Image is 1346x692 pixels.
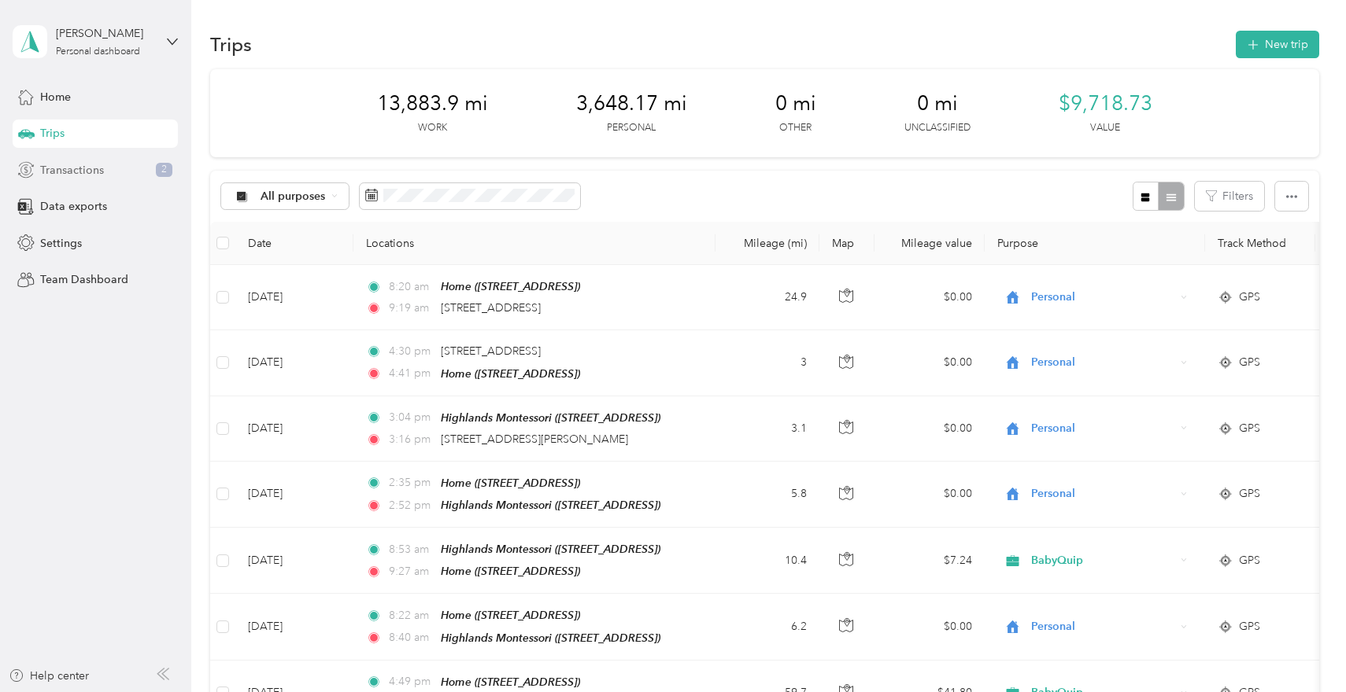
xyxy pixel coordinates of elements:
span: [STREET_ADDRESS] [441,301,541,315]
span: 8:20 am [389,278,434,296]
span: Home ([STREET_ADDRESS]) [441,609,580,621]
span: Personal [1031,485,1175,502]
td: $0.00 [875,594,985,660]
th: Mileage value [875,222,985,265]
td: [DATE] [235,462,353,528]
td: [DATE] [235,330,353,396]
button: New trip [1236,31,1319,58]
td: 10.4 [716,528,819,594]
span: 2 [156,163,172,177]
th: Mileage (mi) [716,222,819,265]
th: Track Method [1205,222,1315,265]
span: 0 mi [917,91,958,116]
span: 9:19 am [389,300,434,317]
span: Personal [1031,420,1175,437]
span: GPS [1239,618,1260,635]
td: [DATE] [235,528,353,594]
span: [STREET_ADDRESS][PERSON_NAME] [441,432,628,446]
td: 6.2 [716,594,819,660]
span: Personal [1031,618,1175,635]
td: $0.00 [875,462,985,528]
th: Map [819,222,875,265]
span: BabyQuip [1031,552,1175,569]
td: 24.9 [716,265,819,330]
td: [DATE] [235,396,353,462]
span: All purposes [261,191,326,202]
span: Home ([STREET_ADDRESS]) [441,477,580,489]
p: Other [779,121,812,135]
span: Settings [40,235,82,252]
span: 8:53 am [389,541,434,558]
td: $0.00 [875,396,985,462]
span: Personal [1031,354,1175,371]
span: Home ([STREET_ADDRESS]) [441,280,580,293]
span: 3:04 pm [389,409,434,426]
th: Locations [353,222,716,265]
span: 3:16 pm [389,431,434,448]
div: Personal dashboard [56,47,140,57]
td: [DATE] [235,265,353,330]
span: 2:35 pm [389,474,434,491]
span: Personal [1031,289,1175,306]
span: GPS [1239,420,1260,437]
span: Trips [40,125,65,142]
span: Transactions [40,162,104,179]
div: [PERSON_NAME] [56,25,154,42]
span: 8:22 am [389,607,434,624]
td: $0.00 [875,265,985,330]
iframe: Everlance-gr Chat Button Frame [1258,604,1346,692]
th: Date [235,222,353,265]
span: 4:41 pm [389,365,434,382]
p: Personal [607,121,656,135]
th: Purpose [985,222,1205,265]
span: Team Dashboard [40,271,128,288]
button: Help center [9,668,89,684]
span: 2:52 pm [389,497,434,514]
span: Home ([STREET_ADDRESS]) [441,675,580,688]
span: Home ([STREET_ADDRESS]) [441,565,580,577]
span: [STREET_ADDRESS] [441,344,541,358]
span: Highlands Montessori ([STREET_ADDRESS]) [441,631,660,644]
span: Home ([STREET_ADDRESS]) [441,367,580,380]
span: 8:40 am [389,629,434,646]
span: 3,648.17 mi [576,91,687,116]
span: 0 mi [775,91,816,116]
td: 3 [716,330,819,396]
td: 5.8 [716,462,819,528]
span: GPS [1239,354,1260,371]
span: 13,883.9 mi [377,91,488,116]
h1: Trips [210,36,252,53]
span: GPS [1239,289,1260,306]
span: $9,718.73 [1059,91,1152,116]
td: $7.24 [875,528,985,594]
span: Data exports [40,198,107,215]
td: [DATE] [235,594,353,660]
td: 3.1 [716,396,819,462]
span: Highlands Montessori ([STREET_ADDRESS]) [441,411,660,424]
span: GPS [1239,485,1260,502]
td: $0.00 [875,330,985,396]
p: Value [1090,121,1120,135]
p: Unclassified [904,121,971,135]
span: Home [40,89,71,105]
span: Highlands Montessori ([STREET_ADDRESS]) [441,499,660,511]
button: Filters [1195,182,1264,211]
span: Highlands Montessori ([STREET_ADDRESS]) [441,543,660,555]
p: Work [418,121,447,135]
span: 4:49 pm [389,673,434,690]
span: 9:27 am [389,563,434,580]
span: 4:30 pm [389,343,434,360]
span: GPS [1239,552,1260,569]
